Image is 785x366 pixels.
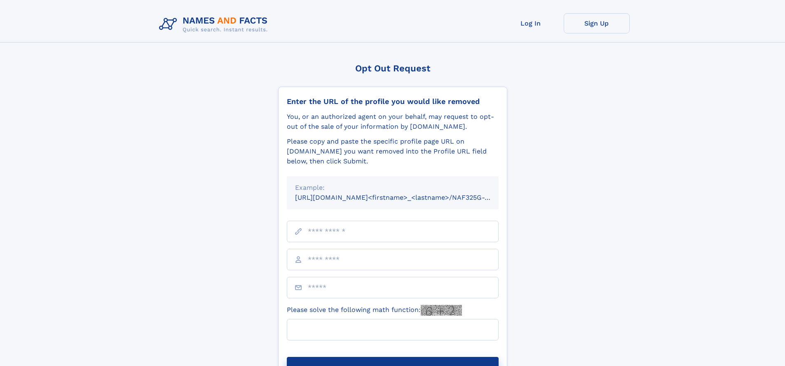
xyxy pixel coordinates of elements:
[156,13,274,35] img: Logo Names and Facts
[295,194,514,201] small: [URL][DOMAIN_NAME]<firstname>_<lastname>/NAF325G-xxxxxxxx
[287,137,499,166] div: Please copy and paste the specific profile page URL on [DOMAIN_NAME] you want removed into the Pr...
[295,183,490,193] div: Example:
[564,13,630,33] a: Sign Up
[278,63,507,73] div: Opt Out Request
[287,305,462,316] label: Please solve the following math function:
[287,112,499,132] div: You, or an authorized agent on your behalf, may request to opt-out of the sale of your informatio...
[287,97,499,106] div: Enter the URL of the profile you would like removed
[498,13,564,33] a: Log In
